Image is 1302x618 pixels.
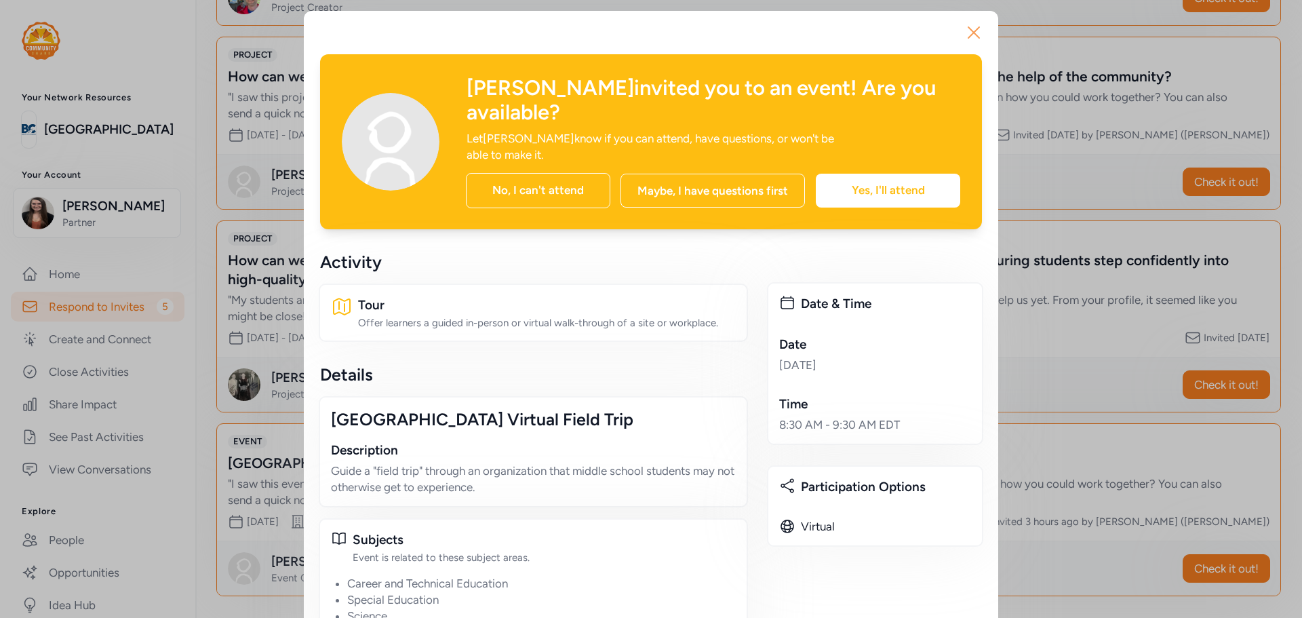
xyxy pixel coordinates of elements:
[801,478,971,497] div: Participation Options
[620,174,805,208] div: Maybe, I have questions first
[331,408,736,430] div: [GEOGRAPHIC_DATA] Virtual Field Trip
[353,530,736,549] div: Subjects
[342,93,439,191] img: Avatar
[347,592,736,608] li: Special Education
[467,130,857,163] div: Let [PERSON_NAME] know if you can attend, have questions, or won't be able to make it.
[353,551,736,564] div: Event is related to these subject areas.
[779,357,971,373] div: [DATE]
[467,76,960,125] div: [PERSON_NAME] invited you to an event! Are you available?
[320,251,747,273] div: Activity
[801,294,971,313] div: Date & Time
[331,441,736,460] div: Description
[816,174,960,208] div: Yes, I'll attend
[466,173,610,208] div: No, I can't attend
[358,296,736,315] div: Tour
[779,335,971,354] div: Date
[801,518,835,535] div: Virtual
[331,463,736,495] p: Guide a "field trip" through an organization that middle school students may not otherwise get to...
[320,364,747,385] div: Details
[779,395,971,414] div: Time
[347,575,736,592] li: Career and Technical Education
[358,316,736,330] div: Offer learners a guided in-person or virtual walk-through of a site or workplace.
[779,417,971,433] div: 8:30 AM - 9:30 AM EDT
